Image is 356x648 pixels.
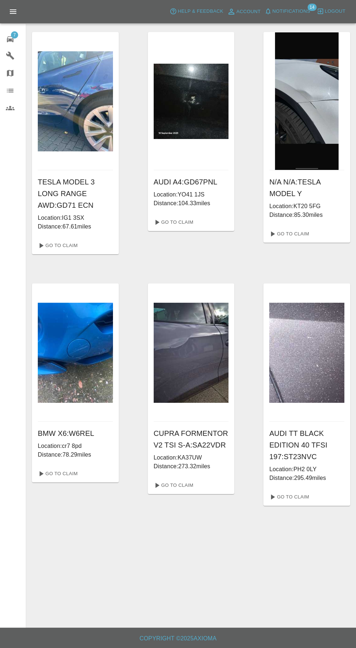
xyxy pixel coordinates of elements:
[325,7,345,16] span: Logout
[11,31,18,39] span: 7
[151,480,195,491] a: Go To Claim
[269,202,344,211] p: Location: KT20 5FG
[269,474,344,482] p: Distance: 295.49 miles
[38,450,113,459] p: Distance: 78.29 miles
[154,176,229,188] h6: AUDI A4 : GD67PNL
[6,633,350,644] h6: Copyright © 2025 Axioma
[225,6,263,17] a: Account
[154,199,229,208] p: Distance: 104.33 miles
[154,462,229,471] p: Distance: 273.32 miles
[35,240,80,251] a: Go To Claim
[263,6,312,17] button: Notifications
[269,428,344,462] h6: AUDI TT BLACK EDITION 40 TFSI 197 : ST23NVC
[154,190,229,199] p: Location: YO41 1JS
[38,222,113,231] p: Distance: 67.61 miles
[35,468,80,480] a: Go To Claim
[266,491,311,503] a: Go To Claim
[151,216,195,228] a: Go To Claim
[178,7,223,16] span: Help & Feedback
[38,176,113,211] h6: TESLA MODEL 3 LONG RANGE AWD : GD71 ECN
[269,211,344,219] p: Distance: 85.30 miles
[272,7,310,16] span: Notifications
[307,4,316,11] span: 14
[168,6,225,17] button: Help & Feedback
[4,3,22,20] button: Open drawer
[236,8,261,16] span: Account
[38,214,113,222] p: Location: IG1 3SX
[154,453,229,462] p: Location: KA37UW
[269,465,344,474] p: Location: PH2 0LY
[266,228,311,240] a: Go To Claim
[269,176,344,199] h6: N/A N/A : TESLA MODEL Y
[315,6,347,17] button: Logout
[38,428,113,439] h6: BMW X6 : W6REL
[154,428,229,451] h6: CUPRA FORMENTOR V2 TSI S-A : SA22VDR
[38,442,113,450] p: Location: cr7 8pd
